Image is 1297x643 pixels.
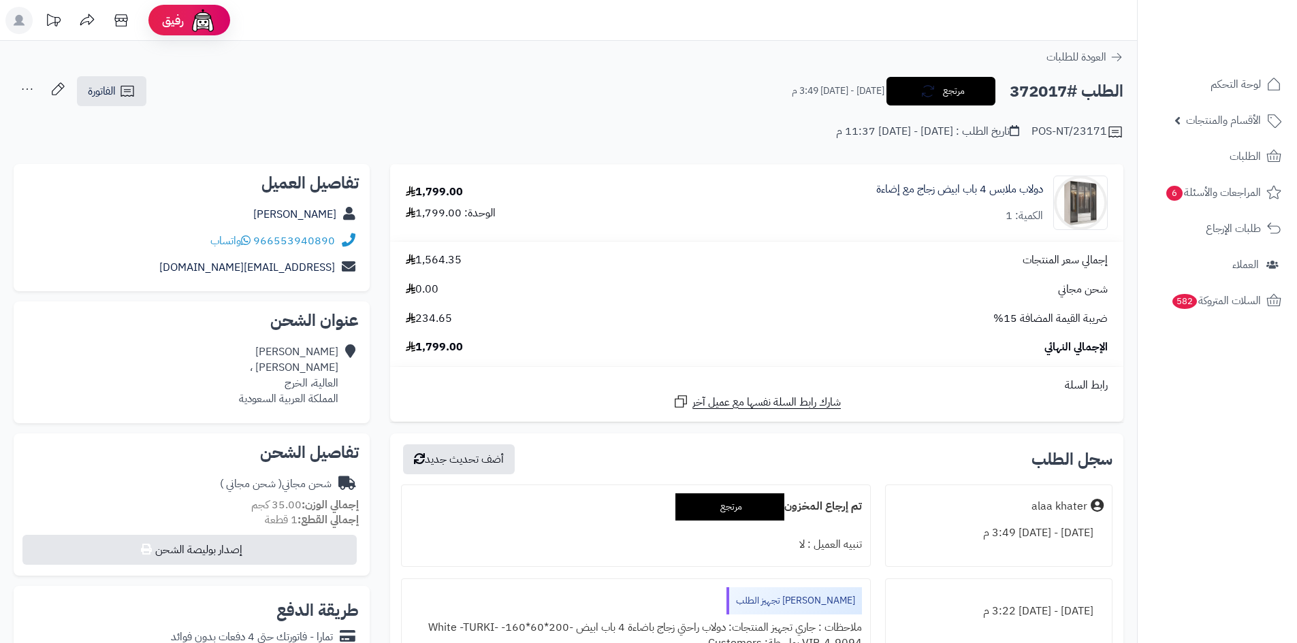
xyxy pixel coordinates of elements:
[1058,282,1108,297] span: شحن مجاني
[410,531,861,558] div: تنبيه العميل : لا
[22,535,357,565] button: إصدار بوليصة الشحن
[88,83,116,99] span: الفاتورة
[1171,291,1261,310] span: السلات المتروكة
[1230,147,1261,166] span: الطلبات
[1046,49,1106,65] span: العودة للطلبات
[1031,451,1112,467] h3: سجل الطلب
[1146,212,1289,245] a: طلبات الإرجاع
[1186,111,1261,130] span: الأقسام والمنتجات
[993,311,1108,327] span: ضريبة القيمة المضافة 15%
[1206,219,1261,238] span: طلبات الإرجاع
[25,175,359,191] h2: تفاصيل العميل
[251,497,359,513] small: 35.00 كجم
[253,206,336,222] a: [PERSON_NAME]
[886,77,995,105] button: مرتجع
[220,476,282,492] span: ( شحن مجاني )
[1031,124,1123,140] div: POS-NT/23171
[1166,186,1183,201] span: 6
[253,233,335,249] a: 966553940890
[894,598,1104,625] div: [DATE] - [DATE] 3:22 م
[1146,248,1289,281] a: العملاء
[1044,340,1108,355] span: الإجمالي النهائي
[673,393,841,410] a: شارك رابط السلة نفسها مع عميل آخر
[396,378,1118,393] div: رابط السلة
[1165,183,1261,202] span: المراجعات والأسئلة
[1172,294,1198,310] span: 582
[406,340,463,355] span: 1,799.00
[1211,75,1261,94] span: لوحة التحكم
[403,444,515,474] button: أضف تحديث جديد
[1031,499,1087,514] div: alaa khater
[1054,176,1107,230] img: 1742133300-110103010020.1-90x90.jpg
[1046,49,1123,65] a: العودة للطلبات
[894,520,1104,546] div: [DATE] - [DATE] 3:49 م
[1006,208,1043,224] div: الكمية: 1
[298,512,359,528] strong: إجمالي القطع:
[406,184,463,200] div: 1,799.00
[77,76,146,106] a: الفاتورة
[276,602,359,619] h2: طريقة الدفع
[159,259,335,276] a: [EMAIL_ADDRESS][DOMAIN_NAME]
[784,498,862,514] b: تم إرجاع المخزون
[25,444,359,461] h2: تفاصيل الشحن
[1204,31,1284,60] img: logo-2.png
[1146,176,1289,209] a: المراجعات والأسئلة6
[692,395,841,410] span: شارك رابط السلة نفسها مع عميل آخر
[406,311,452,327] span: 234.65
[406,205,496,221] div: الوحدة: 1,799.00
[792,84,884,98] small: [DATE] - [DATE] 3:49 م
[1232,255,1259,274] span: العملاء
[406,252,462,268] span: 1,564.35
[302,497,359,513] strong: إجمالي الوزن:
[210,233,251,249] a: واتساب
[220,476,332,492] div: شحن مجاني
[189,7,217,34] img: ai-face.png
[265,512,359,528] small: 1 قطعة
[162,12,184,29] span: رفيق
[675,493,784,521] div: مرتجع
[1010,78,1123,105] h2: الطلب #372017
[726,587,862,614] div: [PERSON_NAME] تجهيز الطلب
[1146,68,1289,101] a: لوحة التحكم
[836,124,1019,139] div: تاريخ الطلب : [DATE] - [DATE] 11:37 م
[25,312,359,329] h2: عنوان الشحن
[406,282,438,297] span: 0.00
[1023,252,1108,268] span: إجمالي سعر المنتجات
[36,7,70,37] a: تحديثات المنصة
[876,182,1043,197] a: دولاب ملابس 4 باب ابيض زجاج مع إضاءة
[1146,284,1289,317] a: السلات المتروكة582
[239,344,338,406] div: [PERSON_NAME] [PERSON_NAME] ، العالية، الخرج المملكة العربية السعودية
[1146,140,1289,173] a: الطلبات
